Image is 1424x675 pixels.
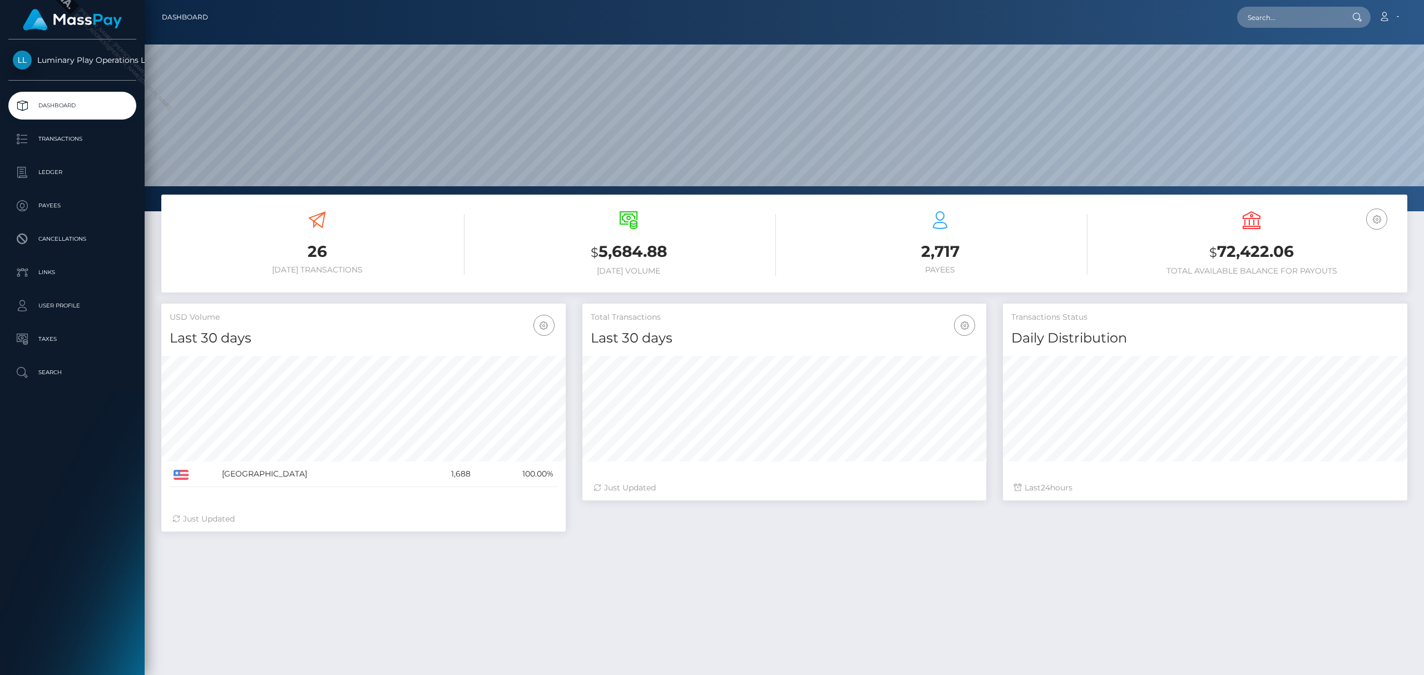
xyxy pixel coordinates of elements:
[174,470,189,480] img: US.png
[591,329,978,348] h4: Last 30 days
[1014,482,1396,494] div: Last hours
[170,265,464,275] h6: [DATE] Transactions
[13,364,132,381] p: Search
[8,158,136,186] a: Ledger
[1209,245,1217,260] small: $
[793,265,1087,275] h6: Payees
[591,245,599,260] small: $
[793,241,1087,262] h3: 2,717
[13,331,132,348] p: Taxes
[1041,483,1050,493] span: 24
[474,461,557,487] td: 100.00%
[416,461,474,487] td: 1,688
[13,97,132,114] p: Dashboard
[1104,266,1399,276] h6: Total Available Balance for Payouts
[8,55,136,65] span: Luminary Play Operations Limited
[1104,241,1399,264] h3: 72,422.06
[8,359,136,386] a: Search
[23,9,122,31] img: MassPay Logo
[1011,329,1399,348] h4: Daily Distribution
[8,192,136,220] a: Payees
[591,312,978,323] h5: Total Transactions
[170,312,557,323] h5: USD Volume
[13,131,132,147] p: Transactions
[481,241,776,264] h3: 5,684.88
[1011,312,1399,323] h5: Transactions Status
[13,231,132,247] p: Cancellations
[594,482,976,494] div: Just Updated
[170,329,557,348] h4: Last 30 days
[481,266,776,276] h6: [DATE] Volume
[8,325,136,353] a: Taxes
[8,259,136,286] a: Links
[13,51,32,70] img: Luminary Play Operations Limited
[8,125,136,153] a: Transactions
[218,461,416,487] td: [GEOGRAPHIC_DATA]
[170,241,464,262] h3: 26
[8,225,136,253] a: Cancellations
[1237,7,1342,28] input: Search...
[13,164,132,181] p: Ledger
[13,264,132,281] p: Links
[172,513,555,525] div: Just Updated
[13,297,132,314] p: User Profile
[162,6,208,29] a: Dashboard
[8,92,136,120] a: Dashboard
[13,197,132,214] p: Payees
[8,292,136,320] a: User Profile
